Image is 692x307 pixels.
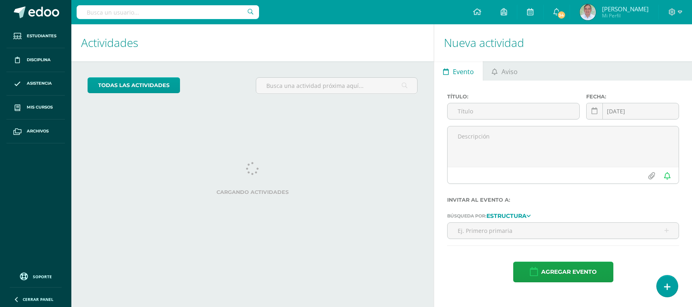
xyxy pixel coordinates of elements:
a: Disciplina [6,48,65,72]
span: [PERSON_NAME] [602,5,649,13]
span: Mi Perfil [602,12,649,19]
label: Invitar al evento a: [447,197,679,203]
span: Soporte [33,274,52,279]
h1: Actividades [81,24,424,61]
span: Agregar evento [541,262,597,282]
a: Estructura [486,213,531,218]
a: Aviso [483,61,527,81]
span: Cerrar panel [23,296,54,302]
span: 34 [557,11,566,19]
a: Soporte [10,271,62,281]
span: Asistencia [27,80,52,87]
input: Ej. Primero primaria [448,223,679,239]
label: Cargando actividades [88,189,418,195]
label: Fecha: [586,94,679,100]
input: Busca una actividad próxima aquí... [256,78,417,94]
a: Evento [434,61,482,81]
span: Aviso [501,62,518,81]
span: Archivos [27,128,49,134]
strong: Estructura [486,212,527,220]
img: e2f18d5cfe6527f0f7c35a5cbf378eab.png [580,4,596,20]
label: Título: [447,94,580,100]
span: Búsqueda por: [447,213,486,219]
input: Fecha de entrega [587,103,679,119]
span: Evento [453,62,474,81]
a: todas las Actividades [88,77,180,93]
span: Disciplina [27,57,51,63]
a: Estudiantes [6,24,65,48]
h1: Nueva actividad [444,24,682,61]
span: Mis cursos [27,104,53,111]
a: Mis cursos [6,96,65,119]
a: Archivos [6,119,65,143]
button: Agregar evento [513,262,613,282]
a: Asistencia [6,72,65,96]
input: Título [448,103,579,119]
input: Busca un usuario... [77,5,259,19]
span: Estudiantes [27,33,56,39]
